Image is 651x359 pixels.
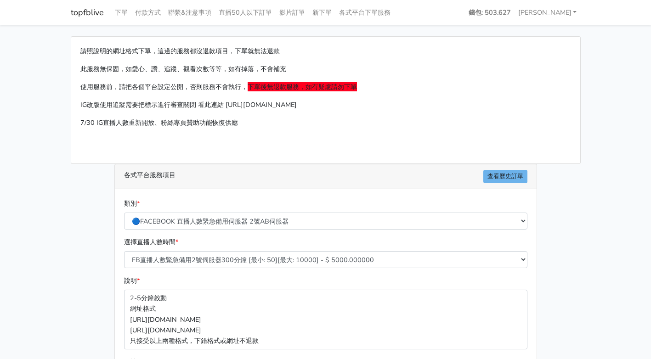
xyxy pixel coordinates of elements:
[124,198,140,209] label: 類別
[515,4,581,22] a: [PERSON_NAME]
[335,4,394,22] a: 各式平台下單服務
[469,8,511,17] strong: 錢包: 503.627
[309,4,335,22] a: 新下單
[215,4,276,22] a: 直播50人以下訂單
[276,4,309,22] a: 影片訂單
[124,290,527,349] p: 2-5分鐘啟動 網址格式 [URL][DOMAIN_NAME] [URL][DOMAIN_NAME] 只接受以上兩種格式，下錯格式或網址不退款
[131,4,164,22] a: 付款方式
[115,164,537,189] div: 各式平台服務項目
[80,64,571,74] p: 此服務無保固，如愛心、讚、追蹤、觀看次數等等，如有掉落，不會補充
[465,4,515,22] a: 錢包: 503.627
[124,275,140,286] label: 說明
[80,100,571,110] p: IG改版使用追蹤需要把標示進行審查關閉 看此連結 [URL][DOMAIN_NAME]
[80,46,571,56] p: 請照說明的網址格式下單，這邊的服務都沒退款項目，下單就無法退款
[483,170,527,183] a: 查看歷史訂單
[71,4,104,22] a: topfblive
[248,82,357,91] span: 下單後無退款服務，如有疑慮請勿下單
[111,4,131,22] a: 下單
[124,237,178,247] label: 選擇直播人數時間
[80,82,571,92] p: 使用服務前，請把各個平台設定公開，否則服務不會執行，
[164,4,215,22] a: 聯繫&注意事項
[80,118,571,128] p: 7/30 IG直播人數重新開放、粉絲專頁贊助功能恢復供應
